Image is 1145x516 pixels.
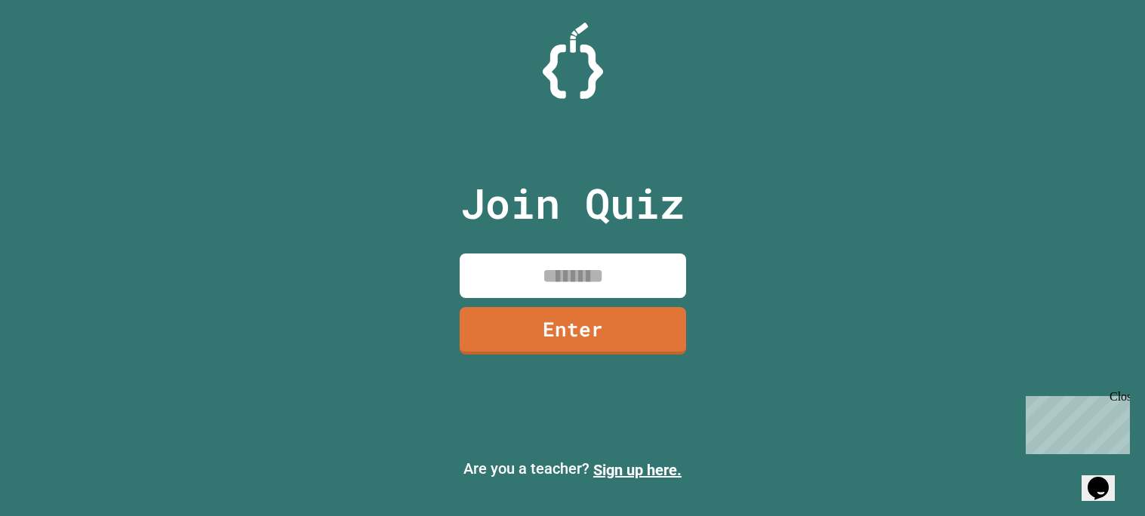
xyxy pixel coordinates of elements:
a: Sign up here. [593,461,682,479]
iframe: chat widget [1020,390,1130,454]
img: Logo.svg [543,23,603,99]
p: Join Quiz [460,172,685,235]
p: Are you a teacher? [12,457,1133,481]
iframe: chat widget [1082,456,1130,501]
a: Enter [460,307,686,355]
div: Chat with us now!Close [6,6,104,96]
